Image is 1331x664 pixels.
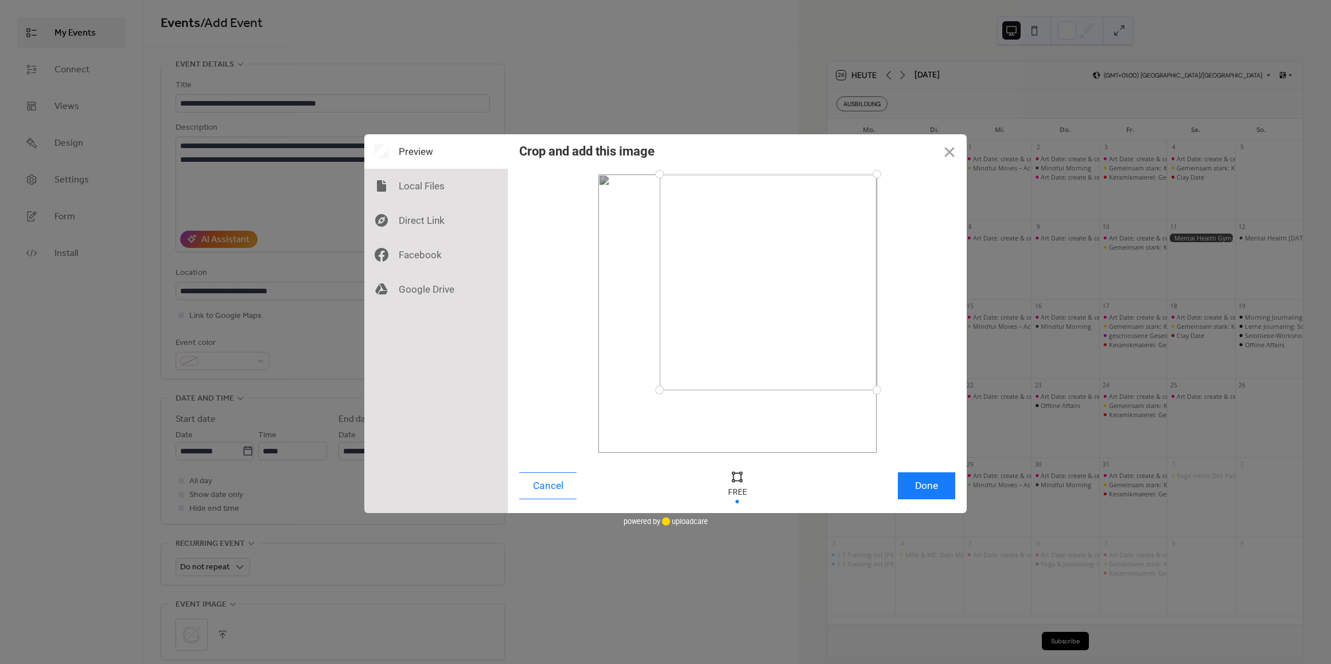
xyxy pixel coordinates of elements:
button: Done [898,472,955,499]
div: Direct Link [364,203,508,238]
div: Local Files [364,169,508,203]
div: Facebook [364,238,508,272]
div: Google Drive [364,272,508,306]
div: Crop and add this image [519,144,655,158]
button: Close [932,134,967,169]
div: Preview [364,134,508,169]
button: Cancel [519,472,577,499]
div: powered by [624,513,708,530]
a: uploadcare [660,517,708,526]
